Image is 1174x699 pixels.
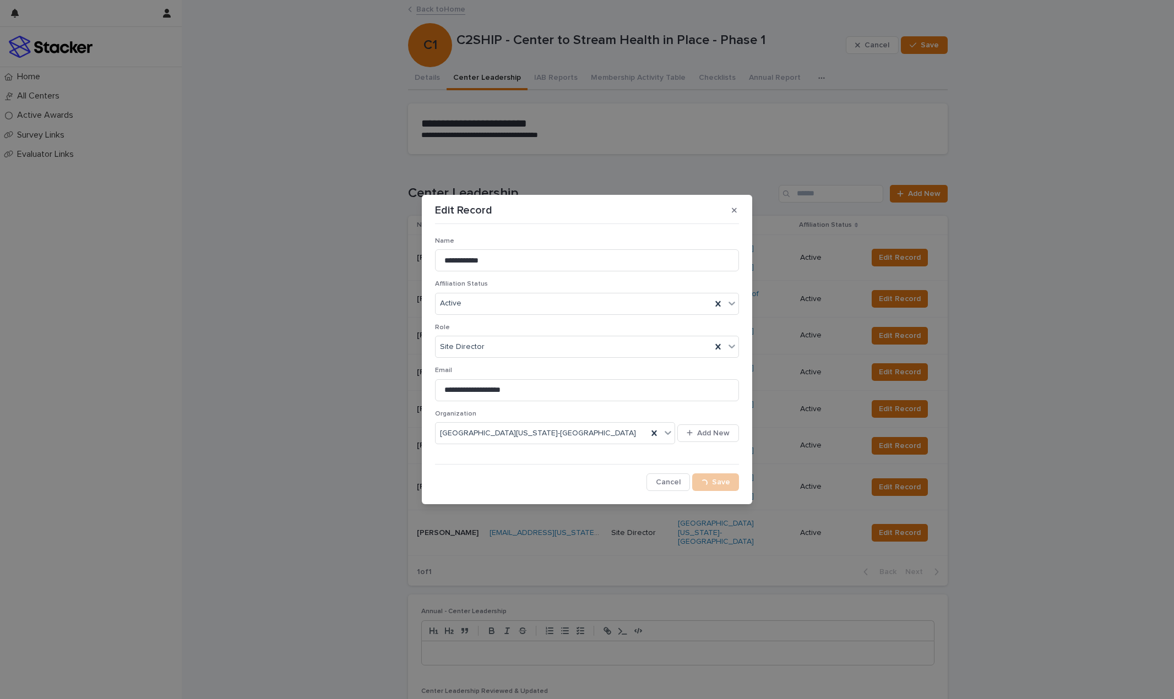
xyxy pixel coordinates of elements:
[435,281,488,287] span: Affiliation Status
[440,298,461,309] span: Active
[435,367,452,374] span: Email
[656,478,681,486] span: Cancel
[692,473,739,491] button: Save
[435,204,492,217] p: Edit Record
[677,424,739,442] button: Add New
[435,324,450,331] span: Role
[440,428,636,439] span: [GEOGRAPHIC_DATA][US_STATE]-[GEOGRAPHIC_DATA]
[435,411,476,417] span: Organization
[646,473,690,491] button: Cancel
[435,238,454,244] span: Name
[712,478,730,486] span: Save
[440,341,485,353] span: Site Director
[697,429,730,437] span: Add New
